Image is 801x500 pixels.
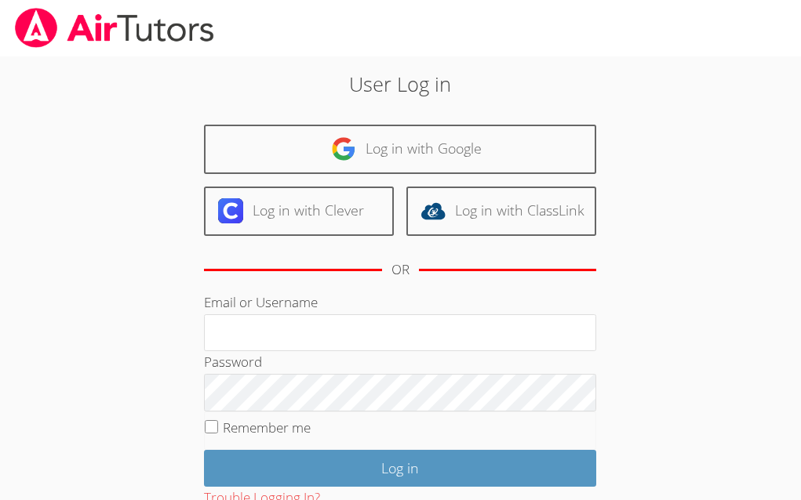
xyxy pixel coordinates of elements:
[391,259,410,281] div: OR
[112,69,689,99] h2: User Log in
[218,198,243,223] img: clever-logo-6eab21bc6e7a338710f1a6ff85c0baf02591cd810cc4098c63d3a4b26e2feb20.svg
[421,198,446,223] img: classlink-logo-d6bb404cc1216ec64c9a2012d9dc4662098be43eaf13dc465df04b49fa7ab582.svg
[204,293,318,311] label: Email or Username
[204,187,394,236] a: Log in with Clever
[406,187,596,236] a: Log in with ClassLink
[13,8,216,48] img: airtutors_banner-c4298cdbf04f3fff15de1276eac7730deb9818008684d7c2e4769d2f7ddbe033.png
[331,136,356,161] img: google-logo-50288ca7cdecda66e5e0955fdab243c47b7ad437acaf1139b6f446037453330a.svg
[223,418,311,437] label: Remember me
[204,450,596,487] input: Log in
[204,125,596,174] a: Log in with Google
[204,353,262,371] label: Password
